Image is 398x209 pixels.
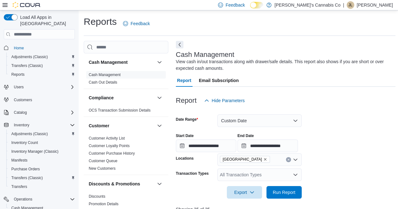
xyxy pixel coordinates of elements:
[89,151,135,156] a: Customer Purchase History
[1,95,77,104] button: Customers
[14,123,29,128] span: Inventory
[6,61,77,70] button: Transfers (Classic)
[227,186,262,199] button: Export
[89,181,140,187] h3: Discounts & Promotions
[131,20,150,27] span: Feedback
[349,1,353,9] span: JL
[11,184,27,189] span: Transfers
[11,72,25,77] span: Reports
[6,138,77,147] button: Inventory Count
[273,189,295,195] span: Run Report
[9,130,75,138] span: Adjustments (Classic)
[89,59,154,65] button: Cash Management
[14,97,32,102] span: Customers
[11,54,48,59] span: Adjustments (Classic)
[226,2,245,8] span: Feedback
[89,143,130,148] span: Customer Loyalty Points
[275,1,341,9] p: [PERSON_NAME]'s Cannabis Co
[347,1,354,9] div: Jennifer Lacasse
[89,202,119,206] a: Promotion Details
[11,131,48,136] span: Adjustments (Classic)
[156,58,163,66] button: Cash Management
[9,62,75,69] span: Transfers (Classic)
[9,165,75,173] span: Purchase Orders
[11,175,43,180] span: Transfers (Classic)
[84,135,168,175] div: Customer
[14,46,24,51] span: Home
[89,80,117,85] a: Cash Out Details
[176,41,183,48] button: Next
[89,95,154,101] button: Compliance
[11,83,75,91] span: Users
[9,157,30,164] a: Manifests
[11,167,40,172] span: Purchase Orders
[11,121,75,129] span: Inventory
[84,15,117,28] h1: Reports
[89,136,125,141] span: Customer Activity List
[176,133,194,138] label: Start Date
[223,156,262,162] span: [GEOGRAPHIC_DATA]
[89,123,154,129] button: Customer
[89,158,117,163] span: Customer Queue
[238,133,254,138] label: End Date
[199,74,239,87] span: Email Subscription
[1,121,77,129] button: Inventory
[6,129,77,138] button: Adjustments (Classic)
[9,157,75,164] span: Manifests
[14,110,27,115] span: Catalog
[89,108,151,113] a: OCS Transaction Submission Details
[89,123,109,129] h3: Customer
[89,181,154,187] button: Discounts & Promotions
[89,72,121,77] span: Cash Management
[121,17,152,30] a: Feedback
[9,71,75,78] span: Reports
[89,194,105,199] a: Discounts
[9,183,75,190] span: Transfers
[11,195,75,203] span: Operations
[293,157,298,162] button: Open list of options
[9,53,50,61] a: Adjustments (Classic)
[266,186,302,199] button: Run Report
[220,156,270,163] span: Lake Cowichan
[176,97,197,104] h3: Report
[177,74,191,87] span: Report
[217,114,302,127] button: Custom Date
[176,156,194,161] label: Locations
[9,174,75,182] span: Transfers (Classic)
[11,96,75,104] span: Customers
[286,157,291,162] button: Clear input
[176,117,198,122] label: Date Range
[14,197,32,202] span: Operations
[176,58,392,72] div: View cash in/out transactions along with drawer/safe details. This report also shows if you are s...
[9,62,45,69] a: Transfers (Classic)
[176,51,234,58] h3: Cash Management
[9,53,75,61] span: Adjustments (Classic)
[212,97,245,104] span: Hide Parameters
[176,140,236,152] input: Press the down key to open a popover containing a calendar.
[89,136,125,140] a: Customer Activity List
[250,2,263,8] input: Dark Mode
[231,186,258,199] span: Export
[14,85,24,90] span: Users
[89,73,121,77] a: Cash Management
[263,157,267,161] button: Remove Lake Cowichan from selection in this group
[9,165,42,173] a: Purchase Orders
[9,148,75,155] span: Inventory Manager (Classic)
[11,83,26,91] button: Users
[89,144,130,148] a: Customer Loyalty Points
[9,71,27,78] a: Reports
[6,182,77,191] button: Transfers
[156,122,163,129] button: Customer
[9,139,75,146] span: Inventory Count
[293,172,298,177] button: Open list of options
[6,156,77,165] button: Manifests
[11,121,32,129] button: Inventory
[11,109,75,116] span: Catalog
[18,14,75,27] span: Load All Apps in [GEOGRAPHIC_DATA]
[6,165,77,173] button: Purchase Orders
[89,95,114,101] h3: Compliance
